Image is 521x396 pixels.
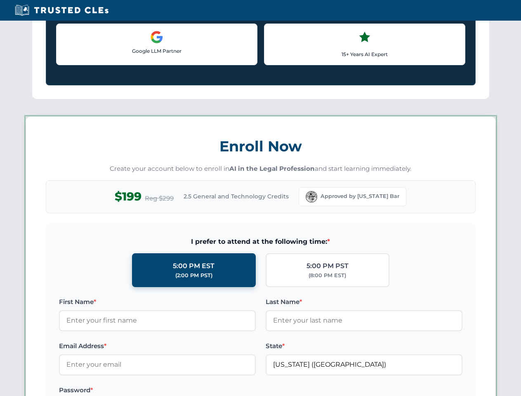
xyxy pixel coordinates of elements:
img: Florida Bar [306,191,317,203]
label: First Name [59,297,256,307]
img: Google [150,31,163,44]
div: 5:00 PM PST [306,261,349,271]
span: 2.5 General and Technology Credits [184,192,289,201]
input: Enter your last name [266,310,462,331]
label: State [266,341,462,351]
input: Enter your email [59,354,256,375]
div: (2:00 PM PST) [175,271,212,280]
h3: Enroll Now [46,133,476,159]
img: Trusted CLEs [12,4,111,16]
label: Password [59,385,256,395]
span: Reg $299 [145,193,174,203]
div: (8:00 PM EST) [309,271,346,280]
div: 5:00 PM EST [173,261,215,271]
input: Enter your first name [59,310,256,331]
strong: AI in the Legal Profession [229,165,315,172]
label: Last Name [266,297,462,307]
span: Approved by [US_STATE] Bar [321,192,399,200]
span: $199 [115,187,141,206]
p: 15+ Years AI Expert [271,50,458,58]
label: Email Address [59,341,256,351]
input: Florida (FL) [266,354,462,375]
p: Google LLM Partner [63,47,250,55]
span: I prefer to attend at the following time: [59,236,462,247]
p: Create your account below to enroll in and start learning immediately. [46,164,476,174]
